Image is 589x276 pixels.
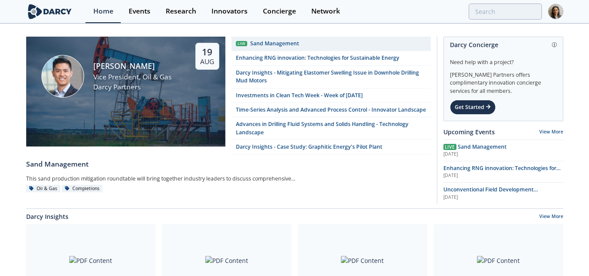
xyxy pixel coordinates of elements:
[26,154,431,169] a: Sand Management
[232,66,431,89] a: Darcy Insights - Mitigating Elastomer Swelling Issue in Downhole Drilling Mud Motors
[443,151,563,158] div: [DATE]
[469,3,542,20] input: Advanced Search
[93,72,172,82] div: Vice President, Oil & Gas
[93,8,113,15] div: Home
[443,144,456,150] span: Live
[443,143,563,158] a: Live Sand Management [DATE]
[443,186,538,209] span: Unconventional Field Development Optimization through Geochemical Fingerprinting Technology
[232,140,431,154] a: Darcy Insights - Case Study: Graphitic Energy's Pilot Plant
[443,194,563,201] div: [DATE]
[26,173,319,185] div: This sand production mitigation roundtable will bring together industry leaders to discuss compre...
[450,37,557,52] div: Darcy Concierge
[450,100,496,115] div: Get Started
[129,8,150,15] div: Events
[26,185,61,193] div: Oil & Gas
[539,213,563,221] a: View More
[443,164,563,179] a: Enhancing RNG innovation: Technologies for Sustainable Energy [DATE]
[443,127,495,136] a: Upcoming Events
[552,241,580,267] iframe: chat widget
[232,37,431,51] a: Live Sand Management
[26,37,225,154] a: Ron Sasaki [PERSON_NAME] Vice President, Oil & Gas Darcy Partners 19 Aug
[548,4,563,19] img: Profile
[232,117,431,140] a: Advances in Drilling Fluid Systems and Solids Handling - Technology Landscape
[232,89,431,103] a: Investments in Clean Tech Week - Week of [DATE]
[200,46,214,58] div: 19
[443,186,563,201] a: Unconventional Field Development Optimization through Geochemical Fingerprinting Technology [DATE]
[250,40,299,48] div: Sand Management
[263,8,296,15] div: Concierge
[443,164,561,180] span: Enhancing RNG innovation: Technologies for Sustainable Energy
[232,103,431,117] a: Time-Series Analysis and Advanced Process Control - Innovator Landscape
[211,8,248,15] div: Innovators
[26,4,74,19] img: logo-wide.svg
[93,82,172,92] div: Darcy Partners
[41,55,84,98] img: Ron Sasaki
[26,159,431,170] div: Sand Management
[236,41,247,47] div: Live
[539,129,563,135] a: View More
[166,8,196,15] div: Research
[93,60,172,72] div: [PERSON_NAME]
[450,66,557,95] div: [PERSON_NAME] Partners offers complimentary innovation concierge services for all members.
[311,8,340,15] div: Network
[450,52,557,66] div: Need help with a project?
[200,58,214,66] div: Aug
[232,51,431,65] a: Enhancing RNG innovation: Technologies for Sustainable Energy
[236,54,399,62] div: Enhancing RNG innovation: Technologies for Sustainable Energy
[62,185,103,193] div: Completions
[552,42,557,47] img: information.svg
[458,143,507,150] span: Sand Management
[443,172,563,179] div: [DATE]
[26,212,68,221] a: Darcy Insights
